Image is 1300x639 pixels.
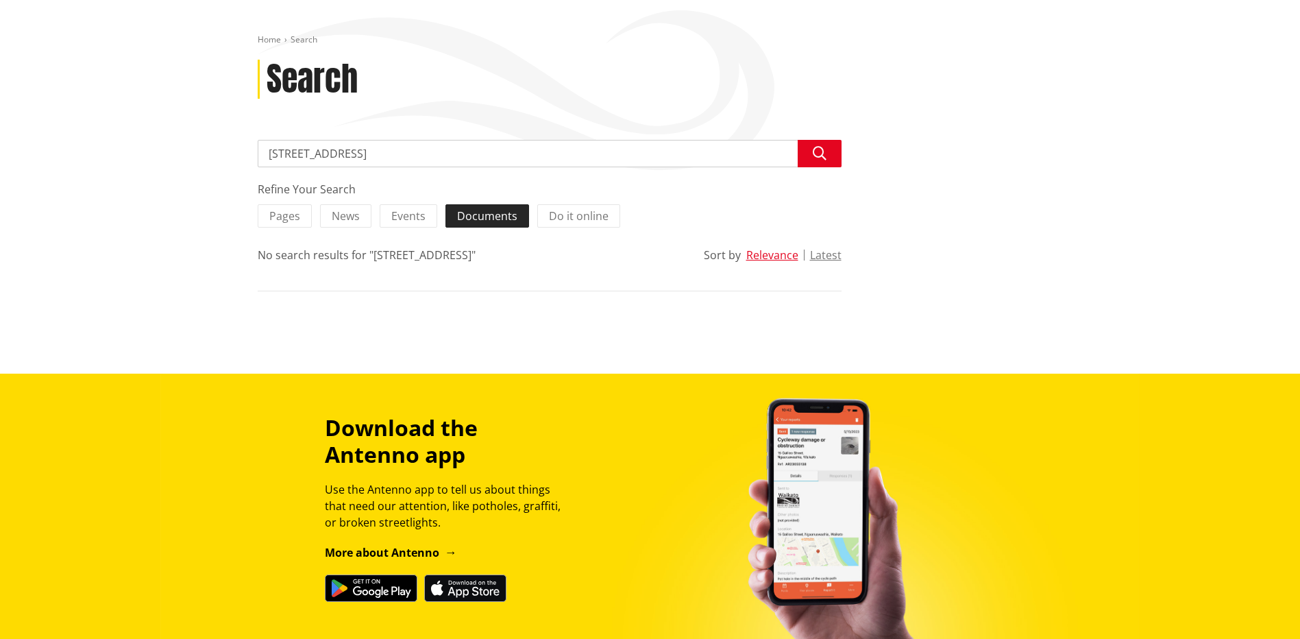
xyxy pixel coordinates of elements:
[258,34,281,45] a: Home
[810,249,842,261] button: Latest
[325,575,417,602] img: Get it on Google Play
[746,249,798,261] button: Relevance
[332,208,360,224] span: News
[704,247,741,263] div: Sort by
[258,181,842,197] div: Refine Your Search
[325,545,457,560] a: More about Antenno
[325,481,573,531] p: Use the Antenno app to tell us about things that need our attention, like potholes, graffiti, or ...
[258,247,476,263] div: No search results for "[STREET_ADDRESS]"
[267,60,358,99] h1: Search
[549,208,609,224] span: Do it online
[258,34,1043,46] nav: breadcrumb
[457,208,517,224] span: Documents
[258,140,842,167] input: Search input
[325,415,573,468] h3: Download the Antenno app
[424,575,506,602] img: Download on the App Store
[291,34,317,45] span: Search
[391,208,426,224] span: Events
[269,208,300,224] span: Pages
[1237,581,1286,631] iframe: Messenger Launcher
